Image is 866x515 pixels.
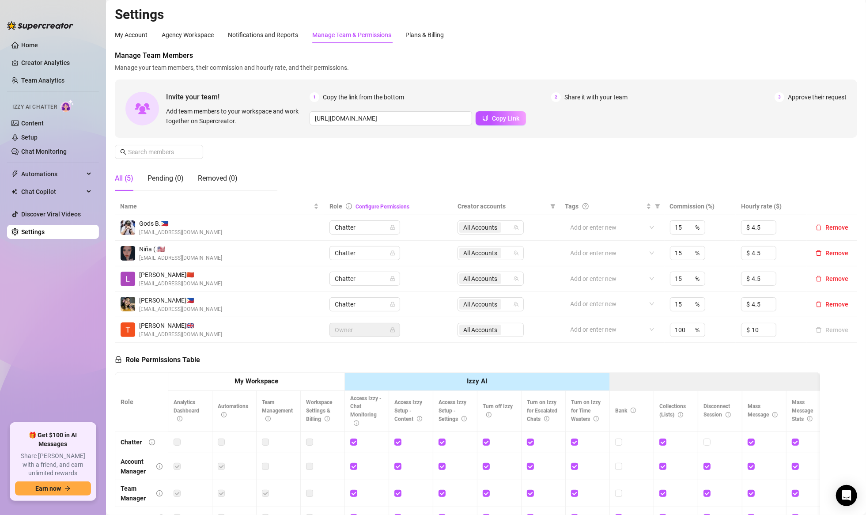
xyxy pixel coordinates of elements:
[21,148,67,155] a: Chat Monitoring
[265,416,271,421] span: info-circle
[812,325,852,335] button: Remove
[665,198,736,215] th: Commission (%)
[459,222,501,233] span: All Accounts
[631,408,636,413] span: info-circle
[262,399,293,422] span: Team Management
[21,228,45,235] a: Settings
[121,297,135,311] img: Bobbie Diesta
[463,299,497,309] span: All Accounts
[405,30,444,40] div: Plans & Billing
[139,305,222,314] span: [EMAIL_ADDRESS][DOMAIN_NAME]
[459,299,501,310] span: All Accounts
[514,225,519,230] span: team
[816,301,822,307] span: delete
[228,30,298,40] div: Notifications and Reports
[792,399,813,422] span: Mass Message Stats
[115,356,122,363] span: lock
[166,91,310,102] span: Invite your team!
[807,416,813,421] span: info-circle
[139,295,222,305] span: [PERSON_NAME] 🇵🇭
[115,50,857,61] span: Manage Team Members
[417,416,422,421] span: info-circle
[15,481,91,496] button: Earn nowarrow-right
[653,200,662,213] span: filter
[329,203,342,210] span: Role
[128,147,191,157] input: Search members
[812,299,852,310] button: Remove
[788,92,847,102] span: Approve their request
[166,106,306,126] span: Add team members to your workspace and work together on Supercreator.
[139,254,222,262] span: [EMAIL_ADDRESS][DOMAIN_NAME]
[61,99,74,112] img: AI Chatter
[115,30,147,40] div: My Account
[335,298,395,311] span: Chatter
[772,412,778,417] span: info-circle
[156,463,163,470] span: info-circle
[15,452,91,478] span: Share [PERSON_NAME] with a friend, and earn unlimited rewards
[355,204,409,210] a: Configure Permissions
[115,6,857,23] h2: Settings
[234,377,278,385] strong: My Workspace
[21,56,92,70] a: Creator Analytics
[121,484,149,503] div: Team Manager
[748,403,778,418] span: Mass Message
[121,246,135,261] img: Niña (Nyang)
[120,149,126,155] span: search
[775,92,784,102] span: 3
[64,485,71,492] span: arrow-right
[483,403,513,418] span: Turn off Izzy
[346,203,352,209] span: info-circle
[390,327,395,333] span: lock
[492,115,519,122] span: Copy Link
[390,302,395,307] span: lock
[527,399,557,422] span: Turn on Izzy for Escalated Chats
[816,276,822,282] span: delete
[115,173,133,184] div: All (5)
[825,301,848,308] span: Remove
[812,222,852,233] button: Remove
[335,323,395,337] span: Owner
[115,373,168,432] th: Role
[476,111,526,125] button: Copy Link
[156,490,163,496] span: info-circle
[15,431,91,448] span: 🎁 Get $100 in AI Messages
[659,403,686,418] span: Collections (Lists)
[463,223,497,232] span: All Accounts
[121,457,149,476] div: Account Manager
[459,248,501,258] span: All Accounts
[306,399,332,422] span: Workspace Settings & Billing
[736,198,807,215] th: Hourly rate ($)
[115,355,200,365] h5: Role Permissions Table
[655,204,660,209] span: filter
[221,412,227,417] span: info-circle
[514,250,519,256] span: team
[458,201,547,211] span: Creator accounts
[582,203,589,209] span: question-circle
[816,250,822,256] span: delete
[35,485,61,492] span: Earn now
[139,330,222,339] span: [EMAIL_ADDRESS][DOMAIN_NAME]
[323,92,404,102] span: Copy the link from the bottom
[21,42,38,49] a: Home
[121,437,142,447] div: Chatter
[825,275,848,282] span: Remove
[836,485,857,506] div: Open Intercom Messenger
[310,92,319,102] span: 1
[482,115,488,121] span: copy
[198,173,238,184] div: Removed (0)
[726,412,731,417] span: info-circle
[325,416,330,421] span: info-circle
[12,103,57,111] span: Izzy AI Chatter
[121,272,135,286] img: Liezl Anne Vijar
[21,211,81,218] a: Discover Viral Videos
[120,201,312,211] span: Name
[564,92,628,102] span: Share it with your team
[461,416,467,421] span: info-circle
[390,276,395,281] span: lock
[544,416,549,421] span: info-circle
[394,399,422,422] span: Access Izzy Setup - Content
[21,134,38,141] a: Setup
[548,200,557,213] span: filter
[21,77,64,84] a: Team Analytics
[139,228,222,237] span: [EMAIL_ADDRESS][DOMAIN_NAME]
